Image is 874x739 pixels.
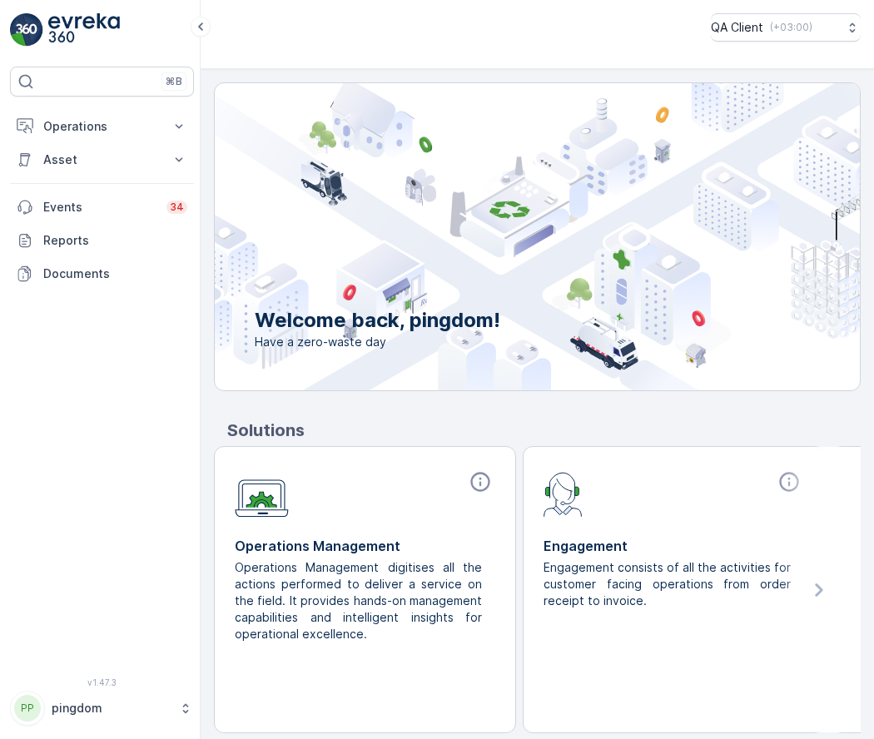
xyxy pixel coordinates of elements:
button: Asset [10,143,194,176]
p: Solutions [227,418,861,443]
img: module-icon [235,470,289,518]
img: logo_light-DOdMpM7g.png [48,13,120,47]
div: PP [14,695,41,722]
p: Operations Management [235,536,495,556]
p: Operations [43,118,161,135]
a: Documents [10,257,194,290]
p: Engagement consists of all the activities for customer facing operations from order receipt to in... [544,559,791,609]
p: Asset [43,151,161,168]
button: PPpingdom [10,691,194,726]
p: Engagement [544,536,804,556]
span: Have a zero-waste day [255,334,500,350]
p: ( +03:00 ) [770,21,812,34]
img: module-icon [544,470,583,517]
p: pingdom [52,700,171,717]
p: ⌘B [166,75,182,88]
p: 34 [170,201,184,214]
p: Documents [43,265,187,282]
a: Events34 [10,191,194,224]
span: v 1.47.3 [10,677,194,687]
p: Events [43,199,156,216]
img: city illustration [140,83,860,390]
p: Operations Management digitises all the actions performed to deliver a service on the field. It p... [235,559,482,642]
button: QA Client(+03:00) [711,13,861,42]
p: QA Client [711,19,763,36]
button: Operations [10,110,194,143]
p: Welcome back, pingdom! [255,307,500,334]
img: logo [10,13,43,47]
p: Reports [43,232,187,249]
a: Reports [10,224,194,257]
